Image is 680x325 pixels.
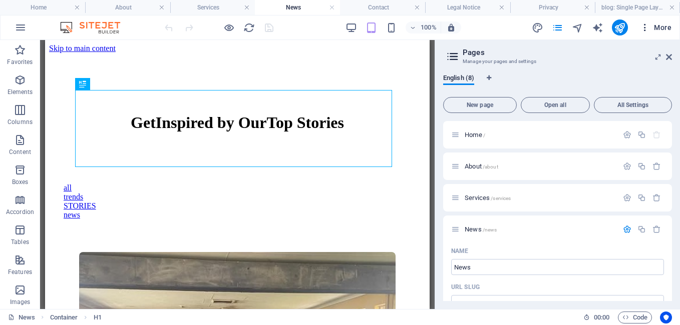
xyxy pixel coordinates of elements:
[462,226,618,232] div: News/news
[594,97,672,113] button: All Settings
[637,225,646,233] div: Duplicate
[483,132,485,138] span: /
[652,193,661,202] div: Remove
[6,208,34,216] p: Accordion
[532,21,544,33] button: design
[612,19,628,35] button: publish
[8,311,35,323] a: Click to cancel selection. Double-click to open Pages
[340,2,425,13] h4: Contact
[8,118,33,126] p: Columns
[525,102,585,108] span: Open all
[50,311,102,323] nav: breadcrumb
[451,295,664,311] input: Last part of the URL for this page
[592,22,603,33] i: AI Writer
[463,57,652,66] h3: Manage your pages and settings
[451,283,480,291] p: URL SLUG
[11,238,29,246] p: Tables
[510,2,595,13] h4: Privacy
[10,298,31,306] p: Images
[465,162,498,170] span: Click to open page
[623,225,631,233] div: Settings
[12,178,29,186] p: Boxes
[660,311,672,323] button: Usercentrics
[552,21,564,33] button: pages
[170,2,255,13] h4: Services
[223,21,235,33] button: Click here to leave preview mode and continue editing
[637,162,646,170] div: Duplicate
[623,193,631,202] div: Settings
[94,311,102,323] span: Click to select. Double-click to edit
[521,97,590,113] button: Open all
[465,225,497,233] span: Click to open page
[255,2,340,13] h4: News
[50,311,78,323] span: Click to select. Double-click to edit
[652,162,661,170] div: Remove
[58,21,133,33] img: Editor Logo
[483,164,498,169] span: /about
[451,247,468,255] p: Name
[465,131,485,138] span: Click to open page
[462,163,618,169] div: About/about
[623,162,631,170] div: Settings
[592,21,604,33] button: text_generator
[614,22,625,33] i: Publish
[447,23,456,32] i: On resize automatically adjust zoom level to fit chosen device.
[637,130,646,139] div: Duplicate
[448,102,512,108] span: New page
[637,193,646,202] div: Duplicate
[572,21,584,33] button: navigator
[598,102,667,108] span: All Settings
[483,227,497,232] span: /news
[243,21,255,33] button: reload
[443,74,672,93] div: Language Tabs
[618,311,652,323] button: Code
[583,311,610,323] h6: Session time
[623,130,631,139] div: Settings
[491,195,511,201] span: /services
[406,21,441,33] button: 100%
[652,225,661,233] div: Remove
[463,48,672,57] h2: Pages
[601,313,602,321] span: :
[465,194,511,201] span: Click to open page
[8,88,33,96] p: Elements
[640,22,671,32] span: More
[9,148,31,156] p: Content
[243,22,255,33] i: Reload page
[622,311,647,323] span: Code
[462,194,618,201] div: Services/services
[552,22,563,33] i: Pages (Ctrl+Alt+S)
[421,21,437,33] h6: 100%
[425,2,510,13] h4: Legal Notice
[572,22,583,33] i: Navigator
[636,19,675,35] button: More
[4,4,71,12] a: Skip to main content
[7,58,33,66] p: Favorites
[652,130,661,139] div: The startpage cannot be deleted
[443,72,474,86] span: English (8)
[594,311,609,323] span: 00 00
[85,2,170,13] h4: About
[462,131,618,138] div: Home/
[595,2,680,13] h4: blog: Single Page Layout
[443,97,517,113] button: New page
[8,268,32,276] p: Features
[451,283,480,291] label: Last part of the URL for this page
